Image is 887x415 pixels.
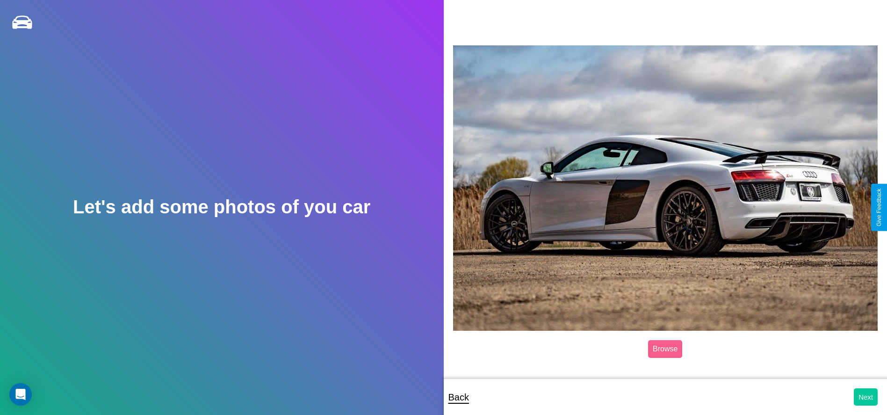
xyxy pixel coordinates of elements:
button: Next [854,388,878,406]
div: Open Intercom Messenger [9,383,32,406]
img: posted [453,45,878,331]
h2: Let's add some photos of you car [73,197,370,218]
div: Give Feedback [876,189,882,226]
p: Back [448,389,469,406]
label: Browse [648,340,682,358]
